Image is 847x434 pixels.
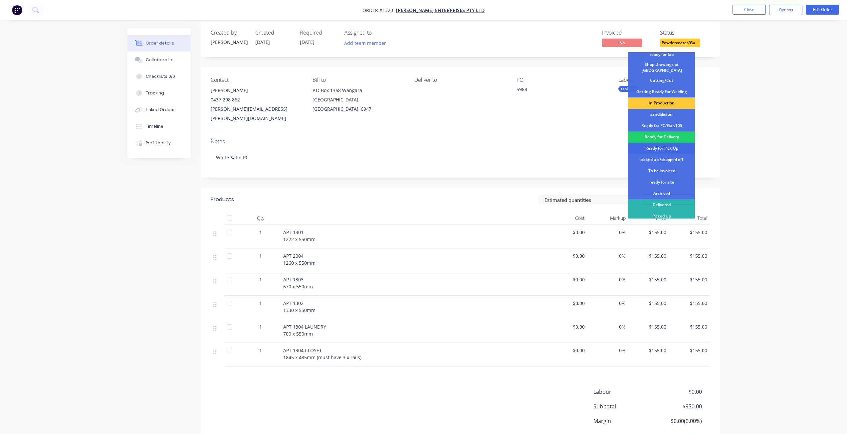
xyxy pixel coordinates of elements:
span: 1 [259,300,262,307]
span: $155.00 [672,300,707,307]
span: $0.00 [549,347,585,354]
div: Linked Orders [146,107,174,113]
span: $155.00 [631,276,667,283]
button: Order details [127,35,191,52]
div: White Satin PC [211,147,710,168]
a: [PERSON_NAME] Enterprises PTY LTD [396,7,485,13]
button: Close [733,5,766,15]
span: $0.00 [549,252,585,259]
div: Tracking [146,90,164,96]
span: 0% [590,323,626,330]
span: $155.00 [672,229,707,236]
div: Created by [211,30,247,36]
button: Add team member [340,39,389,48]
div: Products [211,196,234,204]
div: Cutting/Cut [628,75,695,86]
span: 1 [259,276,262,283]
span: $155.00 [672,323,707,330]
button: Linked Orders [127,101,191,118]
span: $155.00 [631,229,667,236]
div: To be invoiced [628,165,695,177]
div: Ready for Delivery [628,131,695,143]
div: P.O Box 1368 Wangara[GEOGRAPHIC_DATA], [GEOGRAPHIC_DATA], 6947 [313,86,404,114]
div: PO [517,77,608,83]
div: Archived [628,188,695,199]
button: Profitability [127,135,191,151]
span: $155.00 [672,252,707,259]
span: APT 1302 1330 x 550mm [283,300,316,313]
span: APT 1304 LAUNDRY 700 x 550mm [283,324,326,337]
div: [PERSON_NAME][EMAIL_ADDRESS][PERSON_NAME][DOMAIN_NAME] [211,104,302,123]
span: APT 1304 CLOSET 1845 x 485mm (must have 3 x rails) [283,347,361,361]
span: $155.00 [631,252,667,259]
span: $0.00 [652,388,702,396]
button: Collaborate [127,52,191,68]
div: Deliver to [414,77,506,83]
div: Invoiced [602,30,652,36]
span: 0% [590,300,626,307]
div: [PERSON_NAME] [211,39,247,46]
span: $0.00 [549,276,585,283]
div: P.O Box 1368 Wangara [313,86,404,95]
span: APT 2004 1260 x 550mm [283,253,316,266]
button: Tracking [127,85,191,101]
span: 1 [259,347,262,354]
div: Contact [211,77,302,83]
span: 1 [259,323,262,330]
span: [DATE] [300,39,315,45]
div: Getting Ready For Welding [628,86,695,97]
span: Order #1320 - [362,7,396,13]
span: Sub total [593,402,653,410]
div: [GEOGRAPHIC_DATA], [GEOGRAPHIC_DATA], 6947 [313,95,404,114]
div: Checklists 0/0 [146,73,175,79]
img: Factory [12,5,22,15]
span: $0.00 ( 0.00 %) [652,417,702,425]
div: ready for site [628,177,695,188]
span: Labour [593,388,653,396]
span: $930.00 [652,402,702,410]
div: Cost [547,212,588,225]
span: 0% [590,276,626,283]
div: Bill to [313,77,404,83]
div: Ready for PC/Galv105 [628,120,695,131]
div: Required [300,30,336,36]
div: sandblaster [628,109,695,120]
button: Timeline [127,118,191,135]
div: In Production [628,97,695,109]
div: Assigned to [344,30,411,36]
div: Labels [618,77,710,83]
span: [DATE] [255,39,270,45]
div: Status [660,30,710,36]
span: 0% [590,347,626,354]
div: Notes [211,138,710,145]
div: Created [255,30,292,36]
div: Shop Drawings at [GEOGRAPHIC_DATA] [628,60,695,75]
button: Add team member [344,39,390,48]
div: Markup [587,212,628,225]
span: $155.00 [631,300,667,307]
button: Options [769,5,802,15]
div: trolley 2 [618,86,639,92]
button: Checklists 0/0 [127,68,191,85]
span: $155.00 [672,276,707,283]
div: Order details [146,40,174,46]
div: ready for fab [628,49,695,60]
span: $0.00 [549,229,585,236]
span: APT 1303 670 x 550mm [283,276,313,290]
div: Timeline [146,123,163,129]
div: [PERSON_NAME] [211,86,302,95]
span: 0% [590,252,626,259]
span: $155.00 [631,323,667,330]
div: Collaborate [146,57,172,63]
div: Delivered [628,199,695,211]
span: 1 [259,252,262,259]
div: 5988 [517,86,600,95]
span: $155.00 [631,347,667,354]
span: Powdercoater/Ga... [660,39,700,47]
span: 0% [590,229,626,236]
span: Margin [593,417,653,425]
span: No [602,39,642,47]
span: 1 [259,229,262,236]
button: Powdercoater/Ga... [660,39,700,49]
